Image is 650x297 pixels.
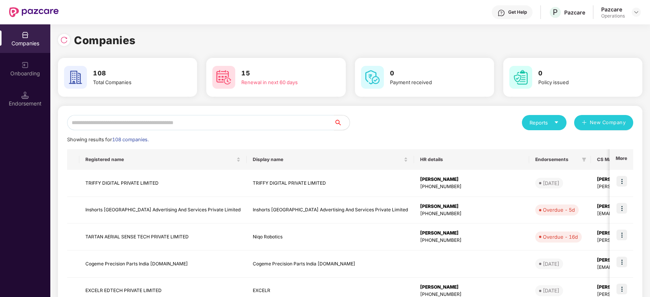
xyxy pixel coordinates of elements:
[79,170,247,197] td: TRIFFY DIGITAL PRIVATE LIMITED
[93,69,176,78] h3: 108
[582,157,586,162] span: filter
[601,13,625,19] div: Operations
[509,66,532,89] img: svg+xml;base64,PHN2ZyB4bWxucz0iaHR0cDovL3d3dy53My5vcmcvMjAwMC9zdmciIHdpZHRoPSI2MCIgaGVpZ2h0PSI2MC...
[543,287,559,294] div: [DATE]
[580,155,588,164] span: filter
[420,230,523,237] div: [PERSON_NAME]
[574,115,633,130] button: plusNew Company
[79,149,247,170] th: Registered name
[414,149,529,170] th: HR details
[420,183,523,190] div: [PHONE_NUMBER]
[60,36,68,44] img: svg+xml;base64,PHN2ZyBpZD0iUmVsb2FkLTMyeDMyIiB4bWxucz0iaHR0cDovL3d3dy53My5vcmcvMjAwMC9zdmciIHdpZH...
[601,6,625,13] div: Pazcare
[616,176,627,187] img: icon
[633,9,639,15] img: svg+xml;base64,PHN2ZyBpZD0iRHJvcGRvd24tMzJ4MzIiIHhtbG5zPSJodHRwOi8vd3d3LnczLm9yZy8yMDAwL3N2ZyIgd2...
[616,203,627,214] img: icon
[498,9,505,17] img: svg+xml;base64,PHN2ZyBpZD0iSGVscC0zMngzMiIgeG1sbnM9Imh0dHA6Ly93d3cudzMub3JnLzIwMDAvc3ZnIiB3aWR0aD...
[553,8,558,17] span: P
[334,115,350,130] button: search
[241,69,324,78] h3: 15
[538,78,621,86] div: Policy issued
[390,69,473,78] h3: 0
[247,224,414,251] td: Niqo Robotics
[564,9,585,16] div: Pazcare
[247,197,414,224] td: Inshorts [GEOGRAPHIC_DATA] Advertising And Services Private Limited
[247,170,414,197] td: TRIFFY DIGITAL PRIVATE LIMITED
[247,251,414,278] td: Cogeme Precision Parts India [DOMAIN_NAME]
[93,78,176,86] div: Total Companies
[538,69,621,78] h3: 0
[582,120,587,126] span: plus
[535,156,579,163] span: Endorsements
[420,237,523,244] div: [PHONE_NUMBER]
[590,119,626,126] span: New Company
[21,61,29,69] img: svg+xml;base64,PHN2ZyB3aWR0aD0iMjAiIGhlaWdodD0iMjAiIHZpZXdCb3g9IjAgMCAyMCAyMCIgZmlsbD0ibm9uZSIgeG...
[543,206,575,214] div: Overdue - 5d
[64,66,87,89] img: svg+xml;base64,PHN2ZyB4bWxucz0iaHR0cDovL3d3dy53My5vcmcvMjAwMC9zdmciIHdpZHRoPSI2MCIgaGVpZ2h0PSI2MC...
[508,9,527,15] div: Get Help
[530,119,559,126] div: Reports
[554,120,559,125] span: caret-down
[79,224,247,251] td: TARTAN AERIAL SENSE TECH PRIVATE LIMITED
[9,7,59,17] img: New Pazcare Logo
[112,137,149,142] span: 108 companies.
[334,120,350,126] span: search
[543,179,559,187] div: [DATE]
[85,156,235,163] span: Registered name
[253,156,402,163] span: Display name
[616,230,627,240] img: icon
[67,137,149,142] span: Showing results for
[543,233,578,241] div: Overdue - 16d
[616,284,627,294] img: icon
[610,149,633,170] th: More
[21,91,29,99] img: svg+xml;base64,PHN2ZyB3aWR0aD0iMTQuNSIgaGVpZ2h0PSIxNC41IiB2aWV3Qm94PSIwIDAgMTYgMTYiIGZpbGw9Im5vbm...
[241,78,324,86] div: Renewal in next 60 days
[74,32,136,49] h1: Companies
[212,66,235,89] img: svg+xml;base64,PHN2ZyB4bWxucz0iaHR0cDovL3d3dy53My5vcmcvMjAwMC9zdmciIHdpZHRoPSI2MCIgaGVpZ2h0PSI2MC...
[361,66,384,89] img: svg+xml;base64,PHN2ZyB4bWxucz0iaHR0cDovL3d3dy53My5vcmcvMjAwMC9zdmciIHdpZHRoPSI2MCIgaGVpZ2h0PSI2MC...
[247,149,414,170] th: Display name
[543,260,559,268] div: [DATE]
[21,31,29,39] img: svg+xml;base64,PHN2ZyBpZD0iQ29tcGFuaWVzIiB4bWxucz0iaHR0cDovL3d3dy53My5vcmcvMjAwMC9zdmciIHdpZHRoPS...
[420,284,523,291] div: [PERSON_NAME]
[79,197,247,224] td: Inshorts [GEOGRAPHIC_DATA] Advertising And Services Private Limited
[420,210,523,217] div: [PHONE_NUMBER]
[390,78,473,86] div: Payment received
[79,251,247,278] td: Cogeme Precision Parts India [DOMAIN_NAME]
[420,203,523,210] div: [PERSON_NAME]
[420,176,523,183] div: [PERSON_NAME]
[616,257,627,267] img: icon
